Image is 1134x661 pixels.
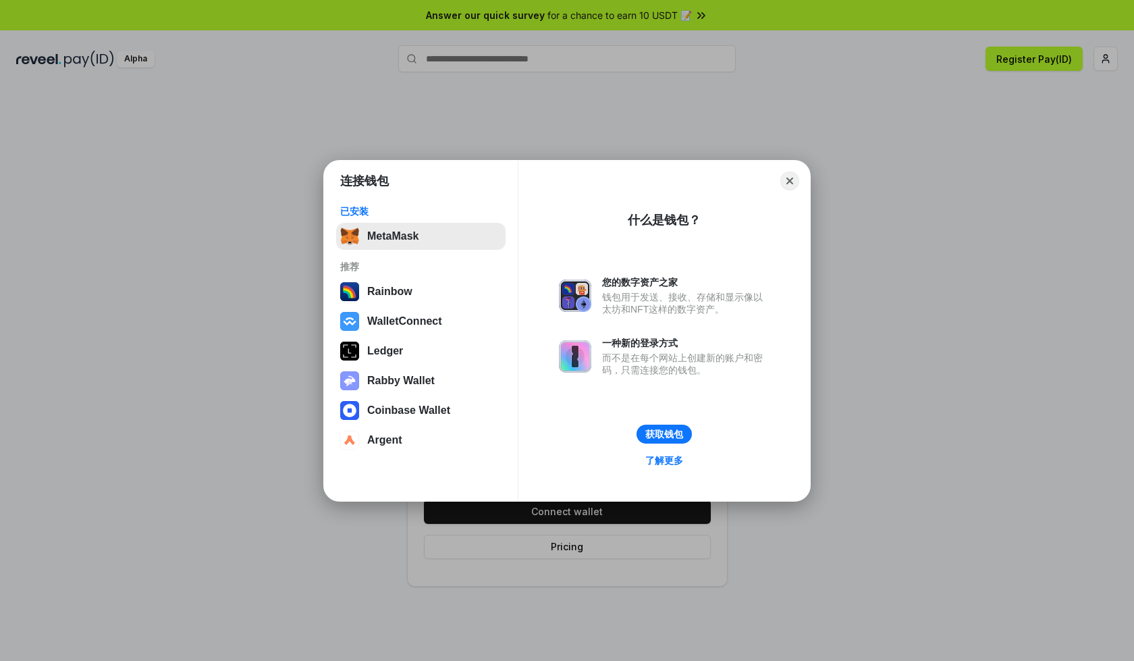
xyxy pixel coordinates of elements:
[340,401,359,420] img: svg+xml,%3Csvg%20width%3D%2228%22%20height%3D%2228%22%20viewBox%3D%220%200%2028%2028%22%20fill%3D...
[602,276,769,288] div: 您的数字资产之家
[628,212,701,228] div: 什么是钱包？
[780,171,799,190] button: Close
[340,173,389,189] h1: 连接钱包
[602,337,769,349] div: 一种新的登录方式
[336,427,506,454] button: Argent
[336,308,506,335] button: WalletConnect
[602,291,769,315] div: 钱包用于发送、接收、存储和显示像以太坊和NFT这样的数字资产。
[340,431,359,450] img: svg+xml,%3Csvg%20width%3D%2228%22%20height%3D%2228%22%20viewBox%3D%220%200%2028%2028%22%20fill%3D...
[559,280,591,312] img: svg+xml,%3Csvg%20xmlns%3D%22http%3A%2F%2Fwww.w3.org%2F2000%2Fsvg%22%20fill%3D%22none%22%20viewBox...
[336,278,506,305] button: Rainbow
[336,397,506,424] button: Coinbase Wallet
[340,261,502,273] div: 推荐
[645,454,683,467] div: 了解更多
[637,425,692,444] button: 获取钱包
[367,404,450,417] div: Coinbase Wallet
[340,227,359,246] img: svg+xml,%3Csvg%20fill%3D%22none%22%20height%3D%2233%22%20viewBox%3D%220%200%2035%2033%22%20width%...
[336,223,506,250] button: MetaMask
[645,428,683,440] div: 获取钱包
[336,338,506,365] button: Ledger
[602,352,769,376] div: 而不是在每个网站上创建新的账户和密码，只需连接您的钱包。
[340,205,502,217] div: 已安装
[340,282,359,301] img: svg+xml,%3Csvg%20width%3D%22120%22%20height%3D%22120%22%20viewBox%3D%220%200%20120%20120%22%20fil...
[367,230,418,242] div: MetaMask
[637,452,691,469] a: 了解更多
[340,371,359,390] img: svg+xml,%3Csvg%20xmlns%3D%22http%3A%2F%2Fwww.w3.org%2F2000%2Fsvg%22%20fill%3D%22none%22%20viewBox...
[367,315,442,327] div: WalletConnect
[367,375,435,387] div: Rabby Wallet
[559,340,591,373] img: svg+xml,%3Csvg%20xmlns%3D%22http%3A%2F%2Fwww.w3.org%2F2000%2Fsvg%22%20fill%3D%22none%22%20viewBox...
[367,286,412,298] div: Rainbow
[367,434,402,446] div: Argent
[367,345,403,357] div: Ledger
[340,342,359,361] img: svg+xml,%3Csvg%20xmlns%3D%22http%3A%2F%2Fwww.w3.org%2F2000%2Fsvg%22%20width%3D%2228%22%20height%3...
[340,312,359,331] img: svg+xml,%3Csvg%20width%3D%2228%22%20height%3D%2228%22%20viewBox%3D%220%200%2028%2028%22%20fill%3D...
[336,367,506,394] button: Rabby Wallet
